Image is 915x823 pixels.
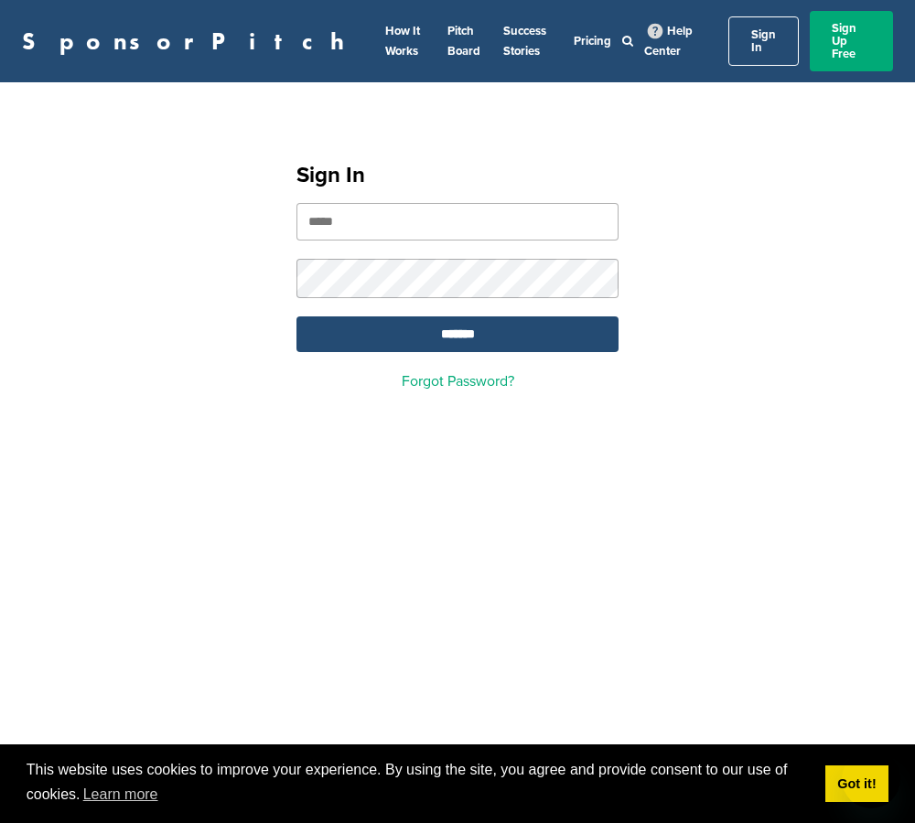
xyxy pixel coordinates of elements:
[644,20,693,62] a: Help Center
[402,372,514,390] a: Forgot Password?
[447,24,480,59] a: Pitch Board
[296,159,619,192] h1: Sign In
[503,24,546,59] a: Success Stories
[728,16,799,66] a: Sign In
[810,11,893,71] a: Sign Up Free
[27,759,811,808] span: This website uses cookies to improve your experience. By using the site, you agree and provide co...
[825,765,888,802] a: dismiss cookie message
[842,750,900,808] iframe: Button to launch messaging window
[385,24,420,59] a: How It Works
[574,34,611,48] a: Pricing
[22,29,356,53] a: SponsorPitch
[81,781,161,808] a: learn more about cookies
